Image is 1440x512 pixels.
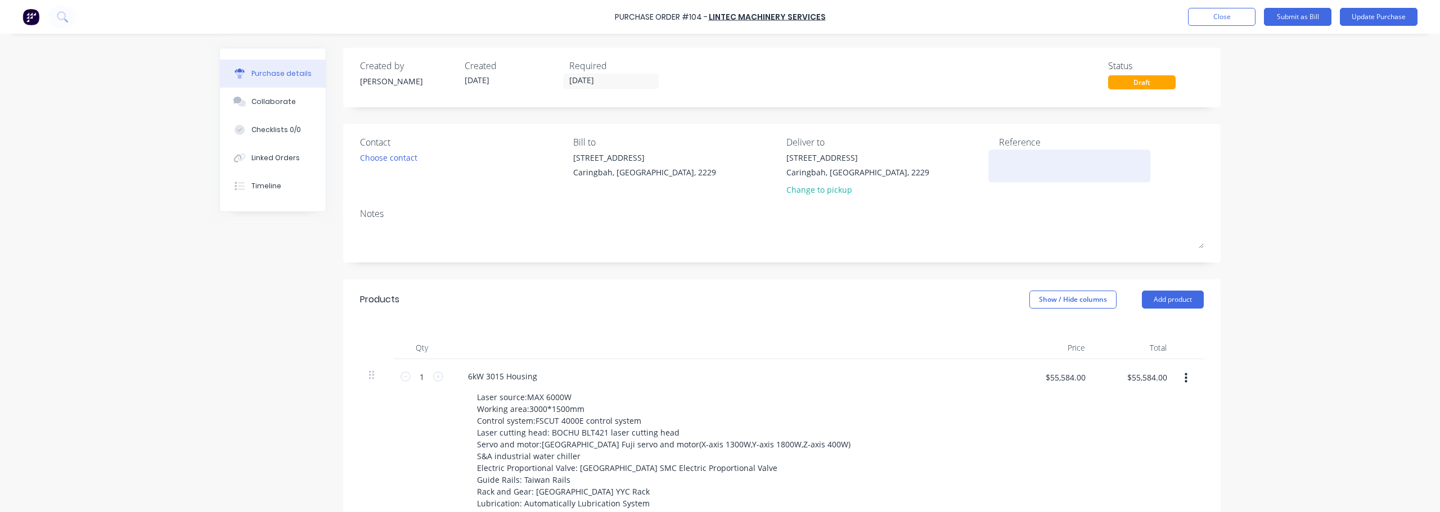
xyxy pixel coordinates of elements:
[786,152,929,164] div: [STREET_ADDRESS]
[360,135,565,149] div: Contact
[786,184,929,196] div: Change to pickup
[573,152,716,164] div: [STREET_ADDRESS]
[569,59,665,73] div: Required
[1142,291,1204,309] button: Add product
[220,88,326,116] button: Collaborate
[999,135,1204,149] div: Reference
[786,166,929,178] div: Caringbah, [GEOGRAPHIC_DATA], 2229
[360,152,417,164] div: Choose contact
[251,181,281,191] div: Timeline
[1340,8,1417,26] button: Update Purchase
[615,11,708,23] div: Purchase Order #104 -
[1094,337,1176,359] div: Total
[251,125,301,135] div: Checklists 0/0
[1012,337,1094,359] div: Price
[220,172,326,200] button: Timeline
[220,144,326,172] button: Linked Orders
[573,135,778,149] div: Bill to
[1029,291,1117,309] button: Show / Hide columns
[360,75,456,87] div: [PERSON_NAME]
[220,116,326,144] button: Checklists 0/0
[709,11,826,22] a: Lintec Machinery Services
[360,207,1204,220] div: Notes
[1108,59,1204,73] div: Status
[251,153,300,163] div: Linked Orders
[459,368,546,384] div: 6kW 3015 Housing
[251,97,296,107] div: Collaborate
[465,59,560,73] div: Created
[573,166,716,178] div: Caringbah, [GEOGRAPHIC_DATA], 2229
[1108,75,1176,89] div: Draft
[1188,8,1255,26] button: Close
[360,59,456,73] div: Created by
[22,8,39,25] img: Factory
[251,69,312,79] div: Purchase details
[1264,8,1331,26] button: Submit as Bill
[394,337,450,359] div: Qty
[360,293,399,306] div: Products
[220,60,326,88] button: Purchase details
[786,135,991,149] div: Deliver to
